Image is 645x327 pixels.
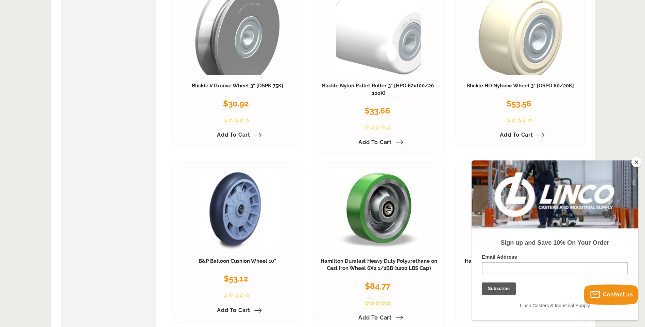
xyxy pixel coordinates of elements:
input: Subscribe [10,122,44,134]
strong: Sign up and Save 10% On Your Order [29,79,137,86]
span: $84.77 [365,281,390,291]
span: Add to Cart [500,314,533,321]
span: Linco Casters & Industrial Supply [48,142,118,148]
button: Contact us [584,285,638,305]
label: Email Address [10,93,156,102]
a: Add to Cart [213,305,262,316]
a: Hamilton V-Grooved Metal Wheel 4X2 3/4RB Black (800 LBS Cap) [465,258,576,272]
a: Blickle V Groove Wheel 3" [DSPK 75K] [192,83,283,89]
a: Add to Cart [354,137,403,148]
a: Add to Cart [213,129,262,141]
a: Blickle Nylon Pallet Roller 3" [HPO 82x100/20-100K] [322,83,436,96]
span: $53.12 [224,274,248,283]
span: Add to Cart [358,139,392,145]
a: Add to Cart [496,129,545,141]
span: Contact us [603,291,633,298]
a: B&P Balloon Cushion Wheel 10" [199,258,276,264]
a: Hamilton Duralast Heavy Duty Polyurethane on Cast Iron Wheel 6X2 1/2BB (1200 LBS Cap) [321,258,437,272]
span: $33.66 [364,106,390,116]
a: Blickle HD Nylonw Wheel 3" [GSPO 80/20K] [466,83,574,89]
button: Subscribe [7,10,41,22]
span: $53.56 [506,99,531,108]
span: $30.92 [223,99,249,108]
span: Add to Cart [358,314,392,321]
button: Close [631,157,642,167]
span: Add to Cart [217,132,250,138]
a: Add to Cart [354,312,403,324]
span: Add to Cart [217,307,250,313]
span: Add to Cart [500,132,533,138]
